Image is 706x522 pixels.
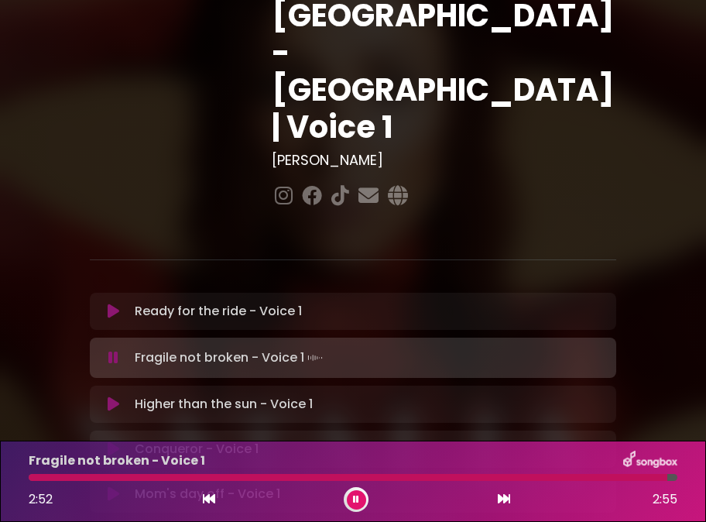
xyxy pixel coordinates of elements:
p: Fragile not broken - Voice 1 [29,452,205,470]
span: 2:52 [29,490,53,508]
span: 2:55 [653,490,677,509]
h3: [PERSON_NAME] [272,152,616,169]
p: Conqueror - Voice 1 [135,440,259,458]
p: Higher than the sun - Voice 1 [135,395,313,414]
img: waveform4.gif [304,347,326,369]
p: Fragile not broken - Voice 1 [135,347,326,369]
p: Ready for the ride - Voice 1 [135,302,302,321]
img: songbox-logo-white.png [623,451,677,471]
